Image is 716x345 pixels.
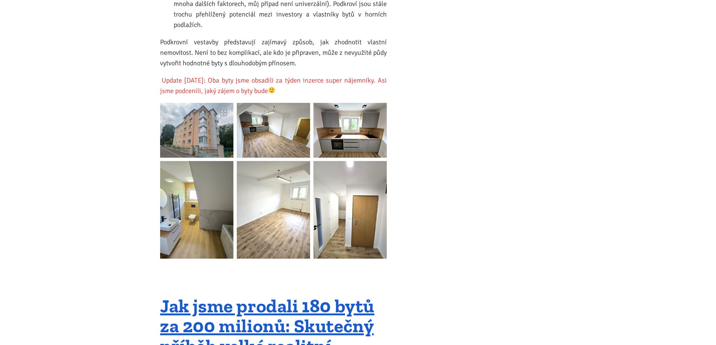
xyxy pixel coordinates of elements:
[160,265,329,276] iframe: fb:like Facebook Social Plugin
[160,75,387,96] mark: Update [DATE]: Oba byty jsme obsadili za týden inzerce super nájemníky. Asi jsme podcenili, jaký ...
[160,37,387,68] p: Podkrovní vestavby představují zajímavý způsob, jak zhodnotit vlastní nemovitost. Není to bez kom...
[220,109,227,116] button: Enlarge
[268,87,275,93] img: 🙂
